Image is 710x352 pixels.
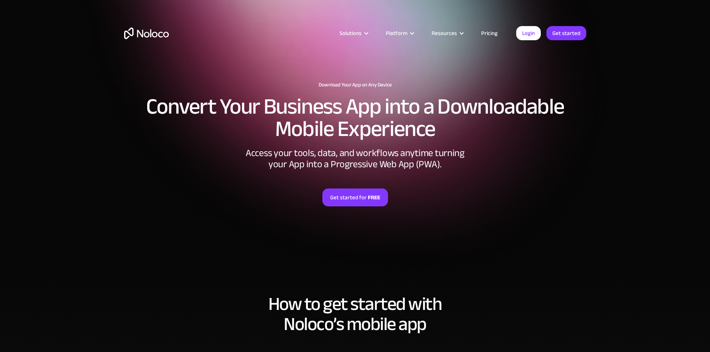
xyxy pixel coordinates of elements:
a: Get started [546,26,586,40]
div: Resources [432,28,457,38]
a: Login [516,26,541,40]
a: home [124,28,169,39]
div: Access your tools, data, and workflows anytime turning your App into a Progressive Web App (PWA). [243,148,467,170]
div: Resources [422,28,472,38]
div: Solutions [340,28,362,38]
div: Solutions [330,28,376,38]
div: Platform [386,28,407,38]
h2: How to get started with Noloco’s mobile app [124,294,586,334]
a: Get started forFREE [322,188,388,206]
h1: Download Your App on Any Device [124,82,586,88]
h2: Convert Your Business App into a Downloadable Mobile Experience [124,95,586,140]
div: Platform [376,28,422,38]
a: Pricing [472,28,507,38]
strong: FREE [368,193,380,202]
